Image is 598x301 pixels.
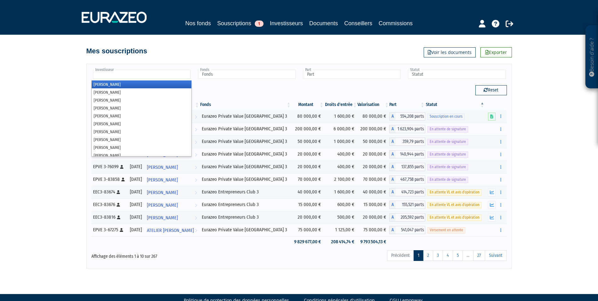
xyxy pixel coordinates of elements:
div: A - Eurazeo Private Value Europe 3 [389,226,425,234]
td: 500,00 € [324,211,357,224]
th: Valorisation: activer pour trier la colonne par ordre croissant [357,99,389,110]
td: 15 000,00 € [291,198,324,211]
a: 5 [453,250,463,261]
td: 1 600,00 € [324,186,357,198]
td: 208 414,74 € [324,236,357,247]
div: EEC3-83676 [93,201,125,208]
li: [PERSON_NAME] [92,112,191,120]
th: Droits d'entrée: activer pour trier la colonne par ordre croissant [324,99,357,110]
span: 414,723 parts [396,188,425,196]
a: Investisseurs [270,19,303,28]
td: 9 829 677,00 € [291,236,324,247]
a: [PERSON_NAME] [144,161,200,173]
td: 9 793 504,13 € [357,236,389,247]
span: 205,592 parts [396,213,425,221]
span: 541,047 parts [396,226,425,234]
i: [Français] Personne physique [121,178,125,181]
i: Voir l'investisseur [195,174,197,186]
a: [PERSON_NAME] [144,186,200,198]
li: [PERSON_NAME] [92,151,191,159]
span: 137,855 parts [396,163,425,171]
a: Souscriptions1 [217,19,264,29]
span: 1 [255,21,264,27]
div: Eurazeo Private Value [GEOGRAPHIC_DATA] 3 [202,227,289,233]
div: EEC3-83816 [93,214,125,221]
td: 20 000,00 € [291,161,324,173]
a: Suivant [485,250,507,261]
div: A - Eurazeo Private Value Europe 3 [389,112,425,121]
span: A [389,226,396,234]
td: 6 000,00 € [324,123,357,135]
td: 50 000,00 € [291,135,324,148]
h4: Mes souscriptions [86,47,147,55]
div: [DATE] [130,163,142,170]
button: Reset [475,85,507,95]
div: Eurazeo Private Value [GEOGRAPHIC_DATA] 3 [202,151,289,157]
i: [Français] Personne physique [120,228,123,232]
span: En attente VL et avis d'opération [427,215,482,221]
th: Fonds: activer pour trier la colonne par ordre croissant [200,99,291,110]
div: EPVE 3-83858 [93,176,125,183]
span: 140,944 parts [396,150,425,158]
span: En attente de signature [427,164,468,170]
span: 359,79 parts [396,138,425,146]
div: EEC3-83674 [93,189,125,195]
i: Voir l'investisseur [195,162,197,173]
div: [DATE] [130,214,142,221]
li: [PERSON_NAME] [92,136,191,144]
td: 75 000,00 € [357,224,389,236]
span: [PERSON_NAME] [147,212,178,224]
div: [DATE] [130,201,142,208]
div: Affichage des éléments 1 à 10 sur 267 [91,250,259,260]
i: [Français] Personne physique [117,215,120,219]
a: 27 [473,250,485,261]
span: En attente de signature [427,139,468,145]
a: [PERSON_NAME] [144,198,200,211]
a: 1 [414,250,423,261]
td: 20 000,00 € [291,211,324,224]
i: [Français] Personne physique [117,203,120,207]
span: En attente de signature [427,151,468,157]
div: Eurazeo Private Value [GEOGRAPHIC_DATA] 3 [202,176,289,183]
i: Voir l'investisseur [195,111,197,123]
li: [PERSON_NAME] [92,144,191,151]
span: En attente de signature [427,177,468,183]
th: Statut : activer pour trier la colonne par ordre d&eacute;croissant [425,99,485,110]
div: A - Eurazeo Private Value Europe 3 [389,175,425,184]
td: 50 000,00 € [357,135,389,148]
i: Voir l'investisseur [195,225,197,236]
span: A [389,112,396,121]
span: Versement en attente [427,227,465,233]
th: Montant: activer pour trier la colonne par ordre croissant [291,99,324,110]
td: 600,00 € [324,198,357,211]
div: [DATE] [130,227,142,233]
div: Eurazeo Private Value [GEOGRAPHIC_DATA] 3 [202,163,289,170]
i: Voir l'investisseur [195,149,197,161]
a: Commissions [379,19,413,28]
span: A [389,201,396,209]
span: En attente de signature [427,126,468,132]
li: [PERSON_NAME] [92,96,191,104]
div: Eurazeo Private Value [GEOGRAPHIC_DATA] 3 [202,126,289,132]
div: A - Eurazeo Private Value Europe 3 [389,150,425,158]
span: [PERSON_NAME] [147,174,178,186]
td: 20 000,00 € [357,161,389,173]
div: A - Eurazeo Entrepreneurs Club 3 [389,213,425,221]
a: Voir les documents [424,47,476,57]
span: A [389,213,396,221]
td: 70 000,00 € [291,173,324,186]
td: 20 000,00 € [357,211,389,224]
span: A [389,188,396,196]
div: A - Eurazeo Private Value Europe 3 [389,138,425,146]
div: EPVE 3-67275 [93,227,125,233]
a: [PERSON_NAME] [144,211,200,224]
a: Exporter [480,47,512,57]
span: 554,208 parts [396,112,425,121]
td: 200 000,00 € [357,123,389,135]
td: 40 000,00 € [291,186,324,198]
span: [PERSON_NAME] [147,199,178,211]
div: A - Eurazeo Entrepreneurs Club 3 [389,188,425,196]
a: 3 [433,250,443,261]
i: Voir l'investisseur [195,187,197,198]
td: 1 600,00 € [324,110,357,123]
